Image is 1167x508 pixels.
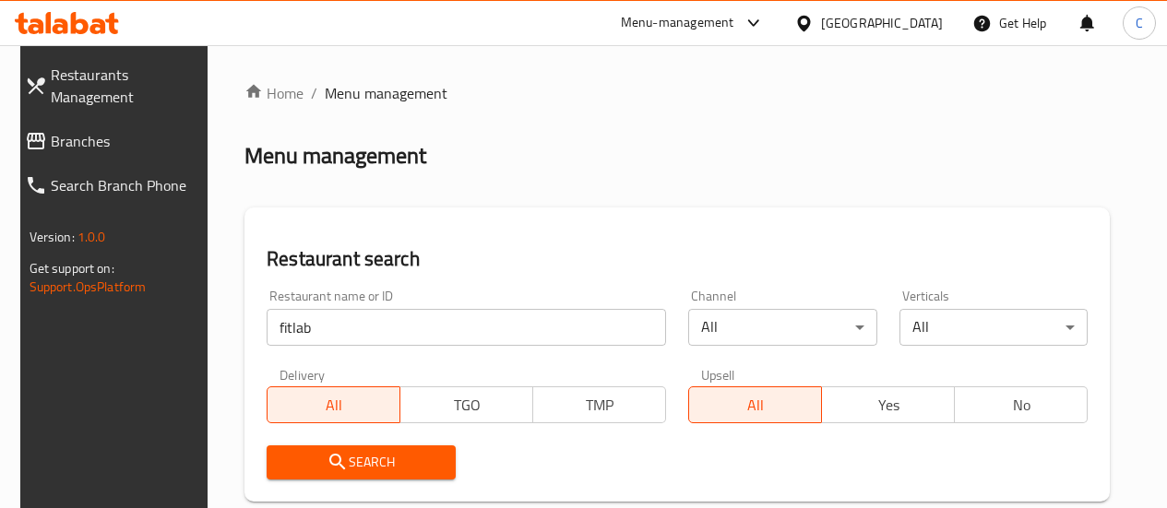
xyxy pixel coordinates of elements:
[51,174,200,196] span: Search Branch Phone
[30,275,147,299] a: Support.OpsPlatform
[621,12,734,34] div: Menu-management
[541,392,659,419] span: TMP
[399,386,533,423] button: TGO
[701,368,735,381] label: Upsell
[532,386,666,423] button: TMP
[962,392,1080,419] span: No
[30,225,75,249] span: Version:
[325,82,447,104] span: Menu management
[821,386,955,423] button: Yes
[244,82,1110,104] nav: breadcrumb
[51,64,200,108] span: Restaurants Management
[829,392,947,419] span: Yes
[10,53,215,119] a: Restaurants Management
[10,119,215,163] a: Branches
[244,141,426,171] h2: Menu management
[267,245,1088,273] h2: Restaurant search
[1136,13,1143,33] span: C
[77,225,106,249] span: 1.0.0
[244,82,304,104] a: Home
[281,451,441,474] span: Search
[30,256,114,280] span: Get support on:
[51,130,200,152] span: Branches
[408,392,526,419] span: TGO
[688,309,877,346] div: All
[821,13,943,33] div: [GEOGRAPHIC_DATA]
[954,386,1088,423] button: No
[688,386,822,423] button: All
[267,445,456,479] button: Search
[10,163,215,207] a: Search Branch Phone
[267,309,666,346] input: Search for restaurant name or ID..
[267,386,400,423] button: All
[311,82,317,104] li: /
[275,392,393,419] span: All
[280,368,326,381] label: Delivery
[899,309,1089,346] div: All
[697,392,815,419] span: All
